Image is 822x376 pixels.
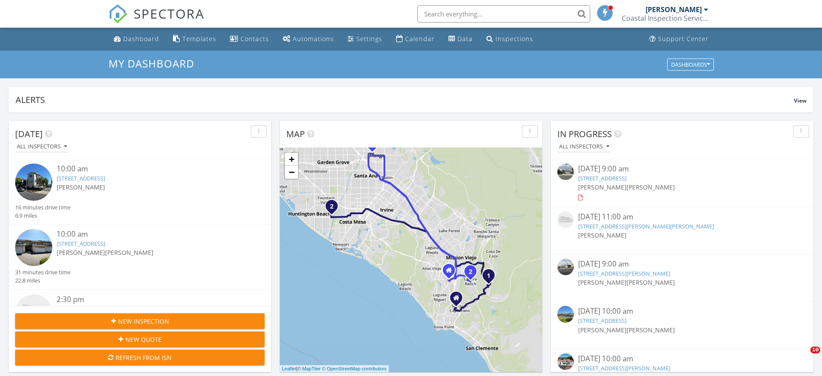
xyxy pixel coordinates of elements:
[470,271,476,276] div: 9 Wheatstone, Ladera Ranch, CA 92694
[557,259,574,275] img: image_processing2025081888yyrrid.jpeg
[15,212,70,220] div: 6.9 miles
[578,183,627,191] span: [PERSON_NAME]
[15,229,265,285] a: 10:00 am [STREET_ADDRESS] [PERSON_NAME][PERSON_NAME] 31 minutes drive time 22.8 miles
[15,164,265,220] a: 10:00 am [STREET_ADDRESS] [PERSON_NAME] 16 minutes drive time 6.9 miles
[578,326,627,334] span: [PERSON_NAME]
[393,31,438,47] a: Calendar
[372,143,377,148] div: 630 W Palm Ave Apt 15, Orange, CA 92868
[578,174,627,182] a: [STREET_ADDRESS]
[627,278,675,286] span: [PERSON_NAME]
[496,35,533,43] div: Inspections
[15,331,265,347] button: New Quote
[280,365,389,373] div: |
[344,31,386,47] a: Settings
[15,313,265,329] button: New Inspection
[125,335,162,344] span: New Quote
[793,347,813,367] iframe: Intercom live chat
[667,58,714,71] button: Dashboards
[297,366,321,371] a: © MapTiler
[578,259,786,270] div: [DATE] 9:00 am
[578,222,714,230] a: [STREET_ADDRESS][PERSON_NAME][PERSON_NAME]
[557,354,574,370] img: image_processing20250820916uy6wl.jpeg
[22,353,258,362] div: Refresh from ISN
[559,144,609,150] div: All Inspectors
[557,141,611,153] button: All Inspectors
[356,35,382,43] div: Settings
[15,203,70,212] div: 16 minutes drive time
[557,212,574,228] img: house-placeholder-square-ca63347ab8c70e15b013bc22427d3df0f7f082c62ce06d78aee8ec4e70df452f.jpg
[282,366,296,371] a: Leaflet
[646,31,712,47] a: Support Center
[578,212,786,222] div: [DATE] 11:00 am
[227,31,272,47] a: Contacts
[57,174,105,182] a: [STREET_ADDRESS]
[123,35,159,43] div: Dashboard
[627,326,675,334] span: [PERSON_NAME]
[15,141,69,153] button: All Inspectors
[557,212,807,250] a: [DATE] 11:00 am [STREET_ADDRESS][PERSON_NAME][PERSON_NAME] [PERSON_NAME]
[405,35,435,43] div: Calendar
[487,273,490,279] i: 1
[671,61,710,67] div: Dashboards
[445,31,476,47] a: Data
[810,347,820,354] span: 10
[489,275,494,280] div: 24 Vasto St, Rancho Mission Viejo, CA 92694
[110,31,163,47] a: Dashboard
[57,229,244,240] div: 10:00 am
[57,183,105,191] span: [PERSON_NAME]
[57,164,244,174] div: 10:00 am
[456,298,461,303] div: 26341 Calle Roberto, San Juan Capistano CA 92675
[286,128,305,140] span: Map
[658,35,709,43] div: Support Center
[794,97,806,104] span: View
[449,270,454,275] div: 28241 Crown Valley Pkwy., Ste. F432, LAGUNA NIGUEL CA 92677
[469,269,472,275] i: 2
[578,278,627,286] span: [PERSON_NAME]
[557,259,807,297] a: [DATE] 9:00 am [STREET_ADDRESS][PERSON_NAME] [PERSON_NAME][PERSON_NAME]
[15,294,265,350] a: 2:30 pm [STREET_ADDRESS] [PERSON_NAME] 34 minutes drive time 24.8 miles
[578,364,670,372] a: [STREET_ADDRESS][PERSON_NAME]
[15,229,52,266] img: image_processing20250827821aroqm.jpeg
[646,5,702,14] div: [PERSON_NAME]
[17,144,67,150] div: All Inspectors
[578,354,786,364] div: [DATE] 10:00 am
[578,231,627,239] span: [PERSON_NAME]
[15,276,70,285] div: 22.8 miles
[578,164,786,174] div: [DATE] 9:00 am
[15,128,43,140] span: [DATE]
[557,164,807,202] a: [DATE] 9:00 am [STREET_ADDRESS] [PERSON_NAME][PERSON_NAME]
[134,4,205,22] span: SPECTORA
[293,35,334,43] div: Automations
[16,94,794,106] div: Alerts
[182,35,216,43] div: Templates
[118,317,169,326] span: New Inspection
[57,294,244,305] div: 2:30 pm
[330,204,333,210] i: 2
[105,248,154,257] span: [PERSON_NAME]
[332,206,337,211] div: 19858 Piccadilly Ln, Huntington Beach, CA 92646
[557,128,612,140] span: In Progress
[457,35,473,43] div: Data
[622,14,708,22] div: Coastal Inspection Services
[57,240,105,247] a: [STREET_ADDRESS]
[15,164,52,201] img: image_processing20250827884j22dm.jpeg
[15,294,52,331] img: house-placeholder-square-ca63347ab8c70e15b013bc22427d3df0f7f082c62ce06d78aee8ec4e70df452f.jpg
[240,35,269,43] div: Contacts
[578,306,786,317] div: [DATE] 10:00 am
[627,183,675,191] span: [PERSON_NAME]
[557,164,574,180] img: image_processing2025081694igkvd0.jpeg
[57,305,105,313] a: [STREET_ADDRESS]
[279,31,337,47] a: Automations (Basic)
[285,153,298,166] a: Zoom in
[322,366,387,371] a: © OpenStreetMap contributors
[285,166,298,179] a: Zoom out
[15,350,265,365] button: Refresh from ISN
[15,268,70,276] div: 31 minutes drive time
[578,317,627,325] a: [STREET_ADDRESS]
[557,306,807,344] a: [DATE] 10:00 am [STREET_ADDRESS] [PERSON_NAME][PERSON_NAME]
[578,270,670,277] a: [STREET_ADDRESS][PERSON_NAME]
[109,56,194,71] span: My Dashboard
[109,12,205,30] a: SPECTORA
[557,306,574,322] img: image_processing2025082085k6bcx6.jpeg
[170,31,220,47] a: Templates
